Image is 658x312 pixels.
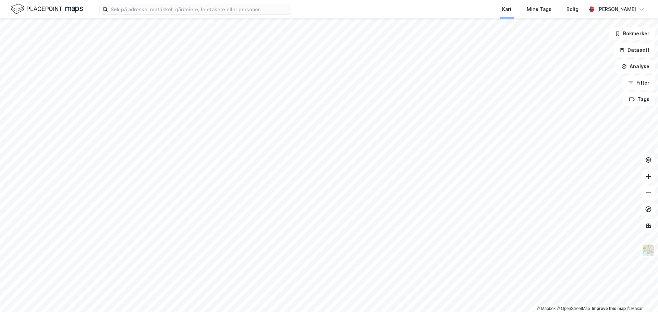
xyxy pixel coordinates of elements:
[613,43,655,57] button: Datasett
[566,5,578,13] div: Bolig
[624,279,658,312] div: Kontrollprogram for chat
[592,306,626,311] a: Improve this map
[11,3,83,15] img: logo.f888ab2527a4732fd821a326f86c7f29.svg
[623,92,655,106] button: Tags
[557,306,590,311] a: OpenStreetMap
[624,279,658,312] iframe: Chat Widget
[597,5,636,13] div: [PERSON_NAME]
[609,27,655,40] button: Bokmerker
[108,4,291,14] input: Søk på adresse, matrikkel, gårdeiere, leietakere eller personer
[537,306,556,311] a: Mapbox
[622,76,655,90] button: Filter
[502,5,512,13] div: Kart
[616,60,655,73] button: Analyse
[527,5,551,13] div: Mine Tags
[642,244,655,257] img: Z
